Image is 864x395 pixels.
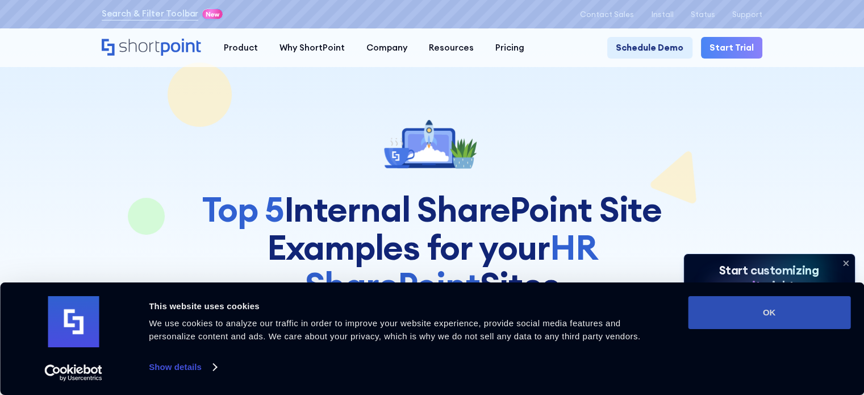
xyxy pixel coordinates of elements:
[688,296,850,329] button: OK
[149,300,662,313] div: This website uses cookies
[732,10,762,19] a: Support
[224,41,258,55] div: Product
[269,37,356,59] a: Why ShortPoint
[429,41,474,55] div: Resources
[48,296,99,347] img: logo
[189,190,675,305] h1: Internal SharePoint Site Examples for your Sites
[580,10,634,19] a: Contact Sales
[102,7,199,20] a: Search & Filter Toolbar
[418,37,485,59] a: Resources
[202,187,284,231] span: Top 5
[279,41,345,55] div: Why ShortPoint
[701,37,762,59] a: Start Trial
[149,359,216,376] a: Show details
[102,39,202,57] a: Home
[305,225,598,307] span: HR SharePoint
[651,10,673,19] a: Install
[691,10,715,19] a: Status
[485,37,535,59] a: Pricing
[149,318,640,341] span: We use cookies to analyze our traffic in order to improve your website experience, provide social...
[366,41,407,55] div: Company
[356,37,418,59] a: Company
[24,364,123,381] a: Usercentrics Cookiebot - opens in a new window
[495,41,524,55] div: Pricing
[607,37,692,59] a: Schedule Demo
[213,37,269,59] a: Product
